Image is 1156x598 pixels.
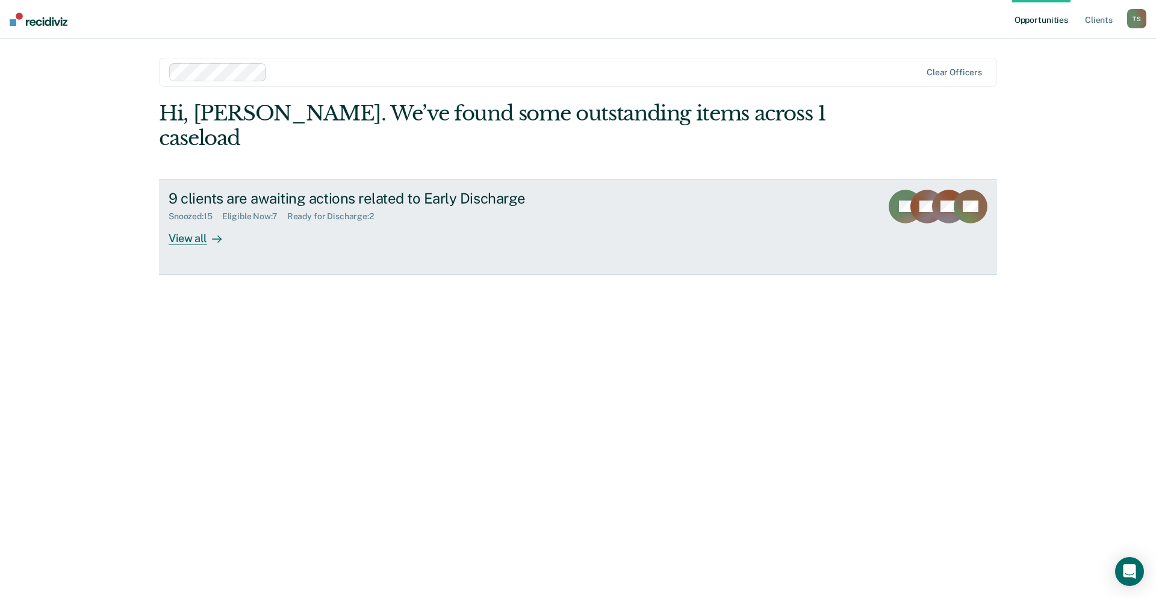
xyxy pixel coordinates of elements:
[550,350,607,361] div: Loading data...
[927,67,982,78] div: Clear officers
[1127,9,1146,28] div: T S
[10,13,67,26] img: Recidiviz
[1115,557,1144,586] div: Open Intercom Messenger
[1127,9,1146,28] button: TS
